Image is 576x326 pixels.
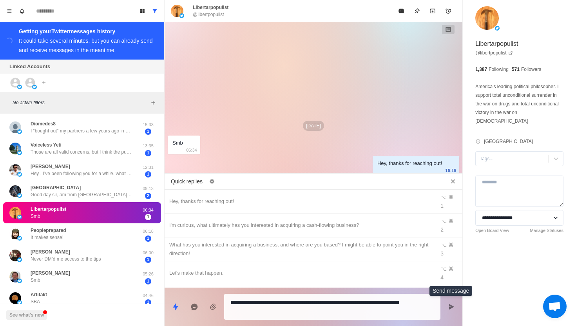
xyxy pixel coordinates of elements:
p: [GEOGRAPHIC_DATA] [484,138,533,145]
a: Open Board View [475,227,509,234]
p: 571 [512,66,520,73]
span: 2 [145,193,151,199]
p: Libertarpopulist [193,4,228,11]
p: @libertpopulist [193,11,224,18]
button: Add reminder [440,3,456,19]
img: picture [9,292,21,304]
img: picture [17,257,22,262]
a: @libertpopulist [475,49,513,56]
p: Good day sir, am from [GEOGRAPHIC_DATA]/DRC. i have been following you on twitter for a while and... [31,191,132,198]
img: picture [17,236,22,241]
div: ⌥ ⌘ 4 [440,264,458,282]
p: I “bought out” my partners a few years ago in my DME business. However, I’ve never been on the bu... [31,127,132,134]
img: picture [9,185,21,197]
button: Send message [444,299,459,315]
p: [PERSON_NAME] [31,270,70,277]
p: [PERSON_NAME] [31,248,70,255]
p: Peopleprepared [31,227,66,234]
p: America's leading political philosopher. I support total unconditional surrender in the war on dr... [475,82,563,125]
img: picture [17,85,22,89]
div: Smb [172,139,183,147]
p: 1,387 [475,66,487,73]
span: 1 [145,214,151,220]
img: picture [9,207,21,219]
img: picture [32,85,37,89]
button: Close quick replies [447,175,459,188]
p: Diomedes8 [31,120,56,127]
span: 1 [145,171,151,177]
img: picture [9,164,21,176]
img: picture [9,228,21,240]
img: picture [17,150,22,155]
button: Add account [39,78,49,87]
img: picture [17,300,22,305]
p: Quick replies [171,177,203,186]
button: Add media [205,299,221,315]
span: 1 [145,278,151,284]
div: Let's make that happen. [169,269,430,277]
p: [PERSON_NAME] [31,163,70,170]
button: Mark as read [393,3,409,19]
p: 06:34 [186,146,197,154]
p: 06:34 [138,207,158,214]
div: It could take several minutes, but you can already send and receive messages in the meantime. [19,38,153,53]
p: 06:18 [138,228,158,235]
img: picture [9,143,21,154]
div: ⌥ ⌘ 2 [440,217,458,234]
div: Hey, thanks for reaching out! [377,159,442,168]
p: Artifakt [31,291,47,298]
button: Archive [425,3,440,19]
img: picture [17,193,22,198]
img: picture [17,129,22,134]
p: 16:16 [446,166,456,175]
p: 13:35 [138,143,158,149]
div: Hey, thanks for reaching out! [169,197,430,206]
button: Menu [3,5,16,17]
a: Manage Statuses [530,227,563,234]
img: picture [17,279,22,283]
div: I'm curious, what ultimately has you interested in acquiring a cash-flowing business? [169,221,430,230]
span: 1 [145,150,151,156]
button: Notifications [16,5,28,17]
div: Getting your Twitter messages history [19,27,155,36]
p: 09:13 [138,185,158,192]
img: picture [9,121,21,133]
div: ⌥ ⌘ 1 [440,193,458,210]
button: Show all conversations [149,5,161,17]
button: Edit quick replies [206,175,218,188]
img: picture [495,26,500,31]
p: Hey , I’ve been following you for a while. what trucking management company did you go with? [31,170,132,177]
img: picture [179,13,184,18]
p: No active filters [13,99,149,106]
img: picture [475,6,499,30]
p: 15:33 [138,121,158,128]
div: ⌥ ⌘ 3 [440,241,458,258]
p: Followers [521,66,541,73]
img: picture [171,5,183,17]
p: Following [489,66,509,73]
p: Voiceless Yeti [31,141,62,149]
p: Linked Accounts [9,63,50,71]
p: Libertarpopulist [475,39,518,49]
span: 1 [145,129,151,135]
img: picture [9,271,21,283]
button: Quick replies [168,299,183,315]
p: 06:00 [138,250,158,256]
p: 05:26 [138,271,158,277]
p: 12:31 [138,164,158,171]
p: Libertarpopulist [31,206,66,213]
p: Smb [31,277,40,284]
span: 1 [145,299,151,306]
p: [GEOGRAPHIC_DATA] [31,184,81,191]
p: [DATE] [303,121,324,131]
p: Never DM’d me access to the tips [31,255,101,263]
p: 04:46 [138,292,158,299]
p: It makes sense! [31,234,63,241]
button: Add filters [149,98,158,107]
button: Reply with AI [187,299,202,315]
button: See what's new [6,310,47,320]
img: picture [17,172,22,177]
span: 1 [145,257,151,263]
span: 1 [145,235,151,242]
div: What has you interested in acquiring a business, and where are you based? I might be able to poin... [169,241,430,258]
